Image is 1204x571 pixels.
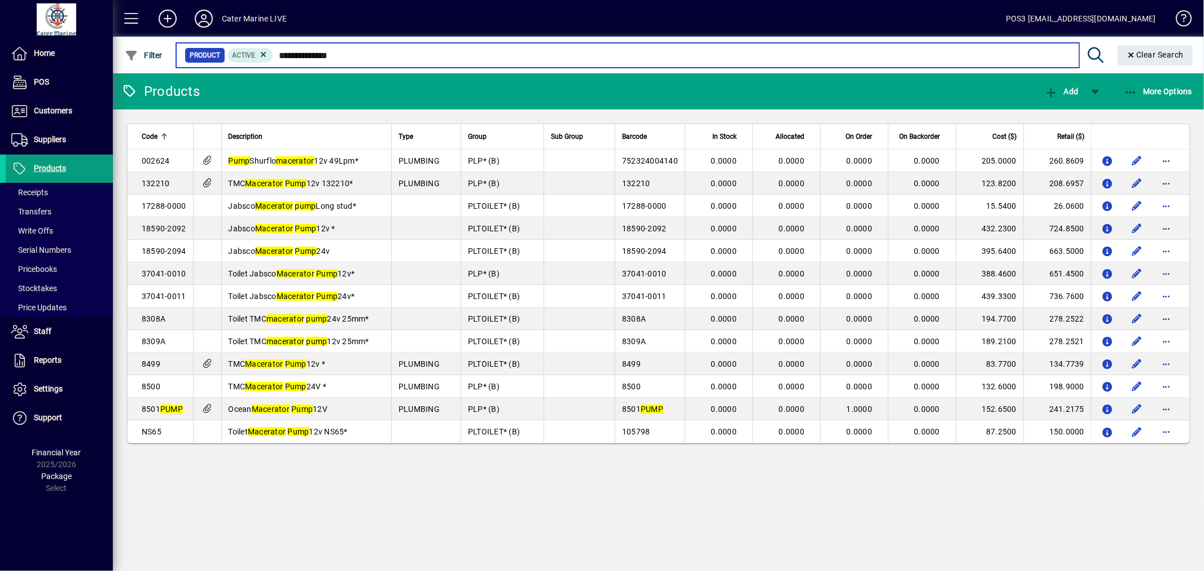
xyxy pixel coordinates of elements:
td: 205.0000 [956,150,1023,172]
em: Macerator [277,269,314,278]
span: 132210 [622,179,650,188]
span: PLP* (B) [468,156,500,165]
span: 0.0000 [779,201,805,210]
span: 8309A [622,337,646,346]
span: PLUMBING [399,156,440,165]
button: Filter [122,45,165,65]
span: PLTOILET* (B) [468,224,520,233]
span: 37041-0010 [142,269,186,278]
span: Price Updates [11,303,67,312]
span: Suppliers [34,135,66,144]
span: Toilet TMC 12v 25mm* [229,337,369,346]
td: 395.6400 [956,240,1023,262]
span: 0.0000 [779,382,805,391]
span: 132210 [142,179,170,188]
td: 432.2300 [956,217,1023,240]
em: Macerator [245,382,283,391]
td: 439.3300 [956,285,1023,308]
span: 0.0000 [914,337,940,346]
span: PLTOILET* (B) [468,359,520,368]
button: Edit [1128,310,1146,328]
td: 87.2500 [956,420,1023,443]
span: TMC 24V * [229,382,327,391]
span: 0.0000 [711,156,737,165]
span: 0.0000 [847,359,873,368]
span: 0.0000 [779,269,805,278]
span: 0.0000 [847,156,873,165]
button: Edit [1128,332,1146,350]
td: 278.2521 [1023,330,1091,353]
span: Type [399,130,413,143]
td: 134.7739 [1023,353,1091,375]
span: Cost ($) [992,130,1017,143]
span: 105798 [622,427,650,436]
em: PUMP [641,405,663,414]
a: Home [6,39,113,68]
span: Package [41,472,72,481]
span: Financial Year [32,448,81,457]
em: pump [307,337,327,346]
em: Macerator [277,292,314,301]
span: Allocated [776,130,804,143]
span: 0.0000 [711,269,737,278]
span: 0.0000 [711,337,737,346]
span: Jabsco 12v * [229,224,335,233]
button: More options [1157,265,1175,283]
em: Pump [285,382,307,391]
a: Knowledge Base [1167,2,1190,39]
span: Toilet TMC 24v 25mm* [229,314,369,323]
a: Support [6,404,113,432]
span: 0.0000 [847,292,873,301]
td: 724.8500 [1023,217,1091,240]
span: PLTOILET* (B) [468,427,520,436]
span: 18590-2092 [622,224,667,233]
span: Receipts [11,188,48,197]
span: On Backorder [899,130,940,143]
span: In Stock [712,130,737,143]
button: More options [1157,423,1175,441]
span: Stocktakes [11,284,57,293]
span: Customers [34,106,72,115]
div: Barcode [622,130,678,143]
span: Serial Numbers [11,245,71,254]
em: macerator [266,337,304,346]
span: 0.0000 [779,292,805,301]
td: 241.2175 [1023,398,1091,420]
em: Macerator [245,359,283,368]
td: 26.0600 [1023,195,1091,217]
span: PLP* (B) [468,179,500,188]
span: Toilet Jabsco 24v* [229,292,355,301]
span: Jabsco 24v [229,247,330,256]
span: TMC 12v 132210* [229,179,353,188]
span: Code [142,130,157,143]
em: macerator [276,156,314,165]
span: 0.0000 [711,224,737,233]
button: More options [1157,310,1175,328]
span: Home [34,49,55,58]
div: On Order [828,130,882,143]
span: Transfers [11,207,51,216]
em: macerator [266,314,304,323]
a: Stocktakes [6,279,113,298]
button: More options [1157,287,1175,305]
span: 0.0000 [711,292,737,301]
em: Pump [295,247,317,256]
button: Edit [1128,242,1146,260]
td: 198.9000 [1023,375,1091,398]
span: More Options [1124,87,1193,96]
span: Pricebooks [11,265,57,274]
a: POS [6,68,113,96]
span: Add [1044,87,1078,96]
td: 208.6957 [1023,172,1091,195]
span: 8499 [622,359,641,368]
span: PLP* (B) [468,405,500,414]
span: 0.0000 [711,247,737,256]
button: Edit [1128,355,1146,373]
span: 0.0000 [711,359,737,368]
td: 260.8609 [1023,150,1091,172]
span: PLP* (B) [468,269,500,278]
span: Settings [34,384,63,393]
span: Toilet 12v NS65* [229,427,348,436]
span: 0.0000 [914,201,940,210]
em: pump [295,201,316,210]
